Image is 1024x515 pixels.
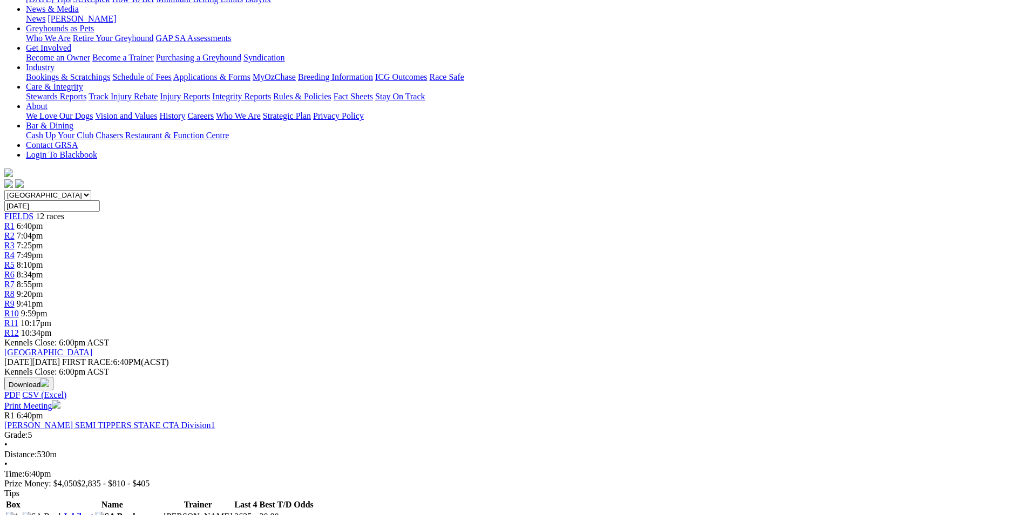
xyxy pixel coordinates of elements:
[173,72,250,82] a: Applications & Forms
[4,241,15,250] a: R3
[160,92,210,101] a: Injury Reports
[4,440,8,449] span: •
[17,299,43,308] span: 9:41pm
[112,72,171,82] a: Schedule of Fees
[4,338,109,347] span: Kennels Close: 6:00pm ACST
[26,131,93,140] a: Cash Up Your Club
[36,212,64,221] span: 12 races
[4,280,15,289] a: R7
[17,289,43,299] span: 9:20pm
[26,72,110,82] a: Bookings & Scratchings
[263,111,311,120] a: Strategic Plan
[4,250,15,260] a: R4
[6,500,21,509] span: Box
[4,459,8,469] span: •
[26,111,93,120] a: We Love Our Dogs
[4,299,15,308] span: R9
[26,101,48,111] a: About
[212,92,271,101] a: Integrity Reports
[4,489,19,498] span: Tips
[4,231,15,240] a: R2
[293,499,314,510] th: Odds
[4,328,19,337] a: R12
[4,289,15,299] a: R8
[4,309,19,318] a: R10
[4,450,1020,459] div: 530m
[313,111,364,120] a: Privacy Policy
[89,92,158,101] a: Track Injury Rebate
[4,377,53,390] button: Download
[17,221,43,231] span: 6:40pm
[4,401,60,410] a: Print Meeting
[21,328,52,337] span: 10:34pm
[17,231,43,240] span: 7:04pm
[26,53,1020,63] div: Get Involved
[26,131,1020,140] div: Bar & Dining
[26,92,1020,101] div: Care & Integrity
[375,92,425,101] a: Stay On Track
[273,92,331,101] a: Rules & Policies
[4,390,20,399] a: PDF
[26,150,97,159] a: Login To Blackbook
[26,121,73,130] a: Bar & Dining
[156,33,232,43] a: GAP SA Assessments
[26,4,79,13] a: News & Media
[26,14,45,23] a: News
[17,250,43,260] span: 7:49pm
[253,72,296,82] a: MyOzChase
[4,367,1020,377] div: Kennels Close: 6:00pm ACST
[334,92,373,101] a: Fact Sheets
[26,82,83,91] a: Care & Integrity
[26,140,78,150] a: Contact GRSA
[234,499,257,510] th: Last 4
[73,33,154,43] a: Retire Your Greyhound
[298,72,373,82] a: Breeding Information
[26,92,86,101] a: Stewards Reports
[48,14,116,23] a: [PERSON_NAME]
[26,43,71,52] a: Get Involved
[52,400,60,409] img: printer.svg
[4,357,60,367] span: [DATE]
[4,260,15,269] a: R5
[375,72,427,82] a: ICG Outcomes
[259,499,293,510] th: Best T/D
[4,450,37,459] span: Distance:
[4,179,13,188] img: facebook.svg
[429,72,464,82] a: Race Safe
[77,479,150,488] span: $2,835 - $810 - $405
[62,357,169,367] span: 6:40PM(ACST)
[4,357,32,367] span: [DATE]
[4,479,1020,489] div: Prize Money: $4,050
[4,469,25,478] span: Time:
[216,111,261,120] a: Who We Are
[4,390,1020,400] div: Download
[62,499,162,510] th: Name
[17,270,43,279] span: 8:34pm
[26,24,94,33] a: Greyhounds as Pets
[4,430,28,439] span: Grade:
[156,53,241,62] a: Purchasing a Greyhound
[17,411,43,420] span: 6:40pm
[4,200,100,212] input: Select date
[26,111,1020,121] div: About
[4,212,33,221] a: FIELDS
[26,63,55,72] a: Industry
[4,221,15,231] a: R1
[26,53,90,62] a: Become an Owner
[4,270,15,279] a: R6
[4,469,1020,479] div: 6:40pm
[17,241,43,250] span: 7:25pm
[4,168,13,177] img: logo-grsa-white.png
[92,53,154,62] a: Become a Trainer
[4,348,92,357] a: [GEOGRAPHIC_DATA]
[21,319,51,328] span: 10:17pm
[4,430,1020,440] div: 5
